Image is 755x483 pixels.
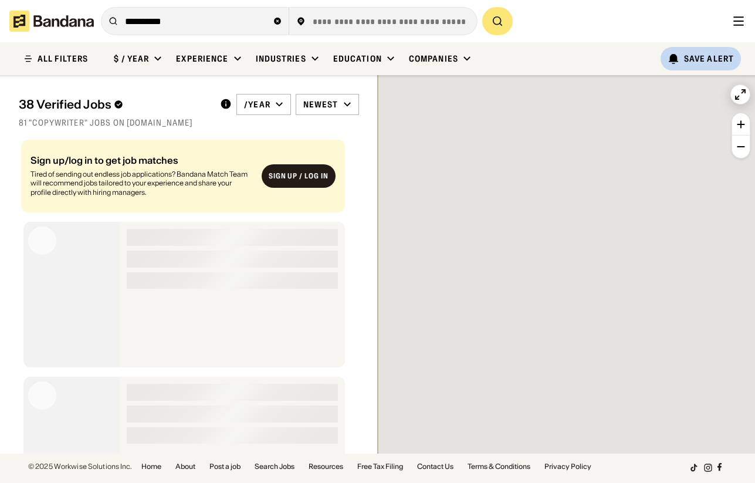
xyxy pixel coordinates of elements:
[255,463,294,470] a: Search Jobs
[31,170,252,197] div: Tired of sending out endless job applications? Bandana Match Team will recommend jobs tailored to...
[269,172,329,181] div: Sign up / Log in
[544,463,591,470] a: Privacy Policy
[357,463,403,470] a: Free Tax Filing
[38,55,88,63] div: ALL FILTERS
[468,463,530,470] a: Terms & Conditions
[28,463,132,470] div: © 2025 Workwise Solutions Inc.
[684,53,734,64] div: Save Alert
[19,135,359,454] div: grid
[417,463,453,470] a: Contact Us
[114,53,149,64] div: $ / year
[9,11,94,32] img: Bandana logotype
[303,99,338,110] div: Newest
[31,156,252,165] div: Sign up/log in to get job matches
[333,53,382,64] div: Education
[19,97,211,112] div: 38 Verified Jobs
[209,463,241,470] a: Post a job
[141,463,161,470] a: Home
[409,53,458,64] div: Companies
[244,99,270,110] div: /year
[176,53,228,64] div: Experience
[256,53,306,64] div: Industries
[175,463,195,470] a: About
[309,463,343,470] a: Resources
[19,117,359,128] div: 81 "copywriter" jobs on [DOMAIN_NAME]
